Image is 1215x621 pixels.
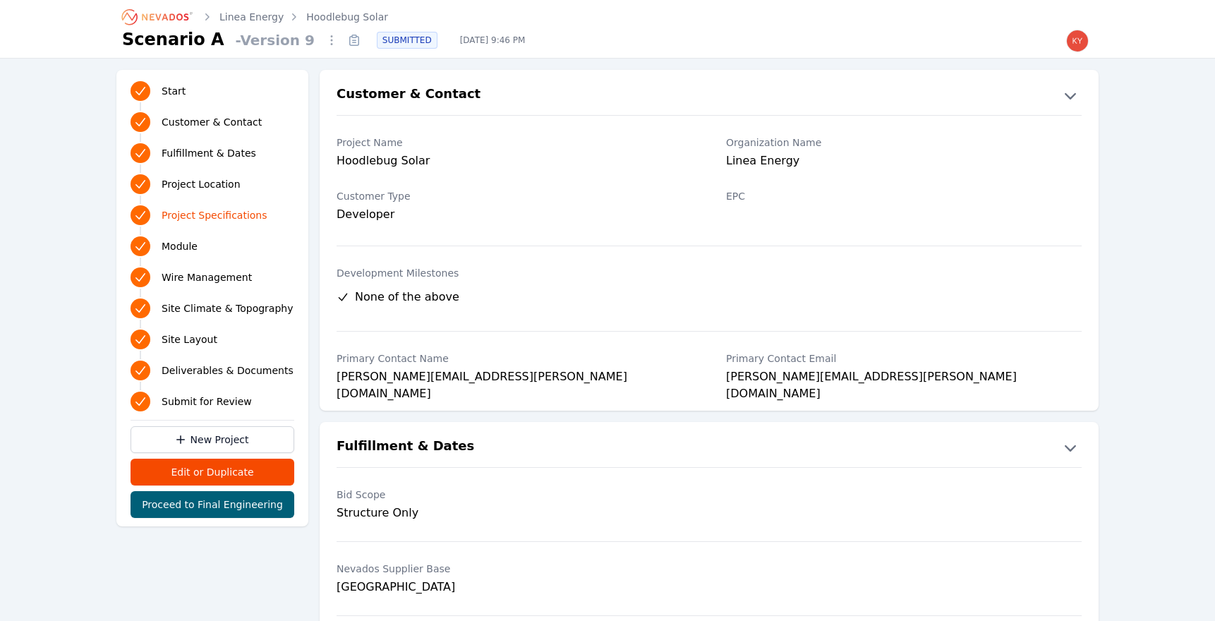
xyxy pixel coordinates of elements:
nav: Progress [131,78,294,414]
span: Site Climate & Topography [162,301,293,315]
img: kyle.macdougall@nevados.solar [1066,30,1089,52]
div: [PERSON_NAME][EMAIL_ADDRESS][PERSON_NAME][DOMAIN_NAME] [726,368,1082,388]
label: Primary Contact Email [726,351,1082,366]
a: Linea Energy [219,10,284,24]
a: New Project [131,426,294,453]
h2: Fulfillment & Dates [337,436,474,459]
span: Module [162,239,198,253]
button: Fulfillment & Dates [320,436,1099,459]
label: EPC [726,189,1082,203]
span: Project Specifications [162,208,267,222]
span: - Version 9 [230,30,320,50]
span: None of the above [355,289,459,306]
label: Project Name [337,135,692,150]
span: Fulfillment & Dates [162,146,256,160]
h2: Customer & Contact [337,84,480,107]
div: Developer [337,206,692,223]
span: [DATE] 9:46 PM [449,35,537,46]
label: Primary Contact Name [337,351,692,366]
label: Nevados Supplier Base [337,562,692,576]
span: Start [162,84,186,98]
span: Wire Management [162,270,252,284]
label: Customer Type [337,189,692,203]
span: Project Location [162,177,241,191]
label: Development Milestones [337,266,1082,280]
button: Edit or Duplicate [131,459,294,486]
div: Hoodlebug Solar [337,152,692,172]
button: Customer & Contact [320,84,1099,107]
label: Organization Name [726,135,1082,150]
label: Bid Scope [337,488,692,502]
div: [GEOGRAPHIC_DATA] [337,579,692,596]
span: Customer & Contact [162,115,262,129]
button: Proceed to Final Engineering [131,491,294,518]
div: Linea Energy [726,152,1082,172]
div: [PERSON_NAME][EMAIL_ADDRESS][PERSON_NAME][DOMAIN_NAME] [337,368,692,388]
span: Site Layout [162,332,217,346]
span: Deliverables & Documents [162,363,294,378]
nav: Breadcrumb [122,6,388,28]
div: Structure Only [337,505,692,521]
h1: Scenario A [122,28,224,51]
a: Hoodlebug Solar [306,10,388,24]
div: SUBMITTED [377,32,437,49]
span: Submit for Review [162,394,252,409]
